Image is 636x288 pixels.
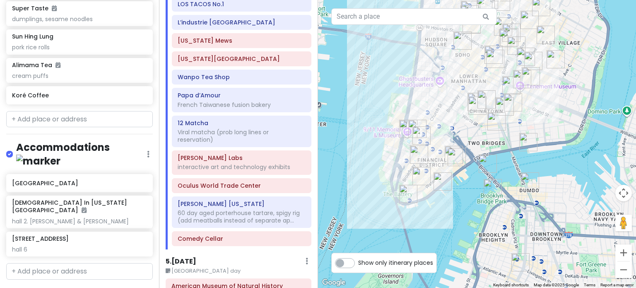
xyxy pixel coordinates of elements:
[12,246,147,253] div: hall 6
[521,172,539,191] div: Dumbo
[12,179,147,187] h6: [GEOGRAPHIC_DATA]
[468,97,487,115] div: Mei Lai Wah
[500,28,518,46] div: 12 Matcha
[320,277,347,288] img: Google
[502,24,520,42] div: Kettl Tea - Bowery
[6,111,153,128] input: + Add place or address
[547,50,565,68] div: Carnitas Ramirez
[511,253,530,271] div: New York Transit Museum
[534,283,579,287] span: Map data ©2025 Google
[410,145,428,164] div: Ten Thousand Coffee
[408,120,426,138] div: Oculus World Trade Center
[499,29,517,47] div: Fish Cheeks
[537,26,555,44] div: Ho Foods
[584,283,595,287] a: Terms (opens in new tab)
[166,267,311,275] small: [GEOGRAPHIC_DATA] day
[16,155,60,167] img: marker
[517,48,535,66] div: Kisa
[178,101,306,109] div: French Taiwanese fusion bakery
[178,37,306,44] h6: Washington Mews
[615,215,632,231] button: Drag Pegman onto the map to open Street View
[600,283,634,287] a: Report a map error
[178,0,306,8] h6: LOS TACOS No.1
[178,182,306,189] h6: Oculus World Trade Center
[467,93,486,111] div: Alimama Tea
[479,155,497,173] div: Brooklyn Bridge
[504,93,522,111] div: Scarr's Pizza
[412,167,431,185] div: Stone Street Historic District
[178,92,306,99] h6: Papa d’Amour
[12,199,147,214] h6: [DEMOGRAPHIC_DATA] In [US_STATE][GEOGRAPHIC_DATA]
[487,112,506,131] div: Sun Hing Lung
[519,133,537,151] div: Pier 35
[463,15,481,34] div: Popup Bagels
[484,46,503,64] div: 7th Street Burger Soho
[166,257,196,266] h6: 5 . [DATE]
[460,5,479,24] div: 7th Street Burger West Village
[178,55,306,63] h6: Washington Square Park
[615,185,632,201] button: Map camera controls
[12,33,53,40] h6: Sun Hing Lung
[524,52,542,70] div: Katz's Delicatessen
[513,70,531,88] div: Okiboru House of Tsukemen
[55,62,60,68] i: Added to itinerary
[178,209,306,224] div: 60 day aged porterhouse tartare, spigy rig (add meatballs instead of separate ap...
[178,154,306,162] h6: Mercer Labs
[615,261,632,278] button: Zoom out
[12,72,147,80] div: cream puffs
[320,277,347,288] a: Open this area in Google Maps (opens a new window)
[82,207,87,213] i: Added to itinerary
[178,128,306,143] div: Viral matcha (prob long lines or reservation)
[331,8,497,25] input: Search a place
[486,50,504,68] div: FifthSip.
[445,146,463,164] div: South Street Seaport Museum Lighthouse
[461,1,479,19] div: Comedy Cellar
[178,119,306,127] h6: 12 Matcha
[178,73,306,81] h6: Wanpo Tea Shop
[502,76,520,94] div: The Sandwich Board
[12,44,147,51] div: pork rice rolls
[494,17,512,36] div: Lafayette Grand Café & Bakery
[12,92,147,99] h6: Koré Coffee
[496,97,514,116] div: Super Taste
[178,163,306,171] div: interactive art and technology exhibits
[12,15,147,23] div: dumplings, sesame noodles
[16,141,147,167] h4: Accommodations
[12,218,147,225] div: hall 2. [PERSON_NAME] & [PERSON_NAME]
[448,148,466,166] div: Cannon's Walk
[453,31,472,50] div: Drip Drop Café, coffee shop
[507,36,525,55] div: Win Son Bakery
[412,126,431,145] div: Mercer Labs
[178,235,306,242] h6: Comedy Cellar
[615,244,632,261] button: Zoom in
[12,5,57,12] h6: Super Taste
[399,185,417,203] div: Staten Island Ferry
[52,5,57,11] i: Added to itinerary
[434,172,452,191] div: Pier 11 / Wall St.
[520,11,539,29] div: Cello's Pizzeria
[178,19,306,26] h6: L’industrie Pizzeria West Village
[484,179,502,197] div: Brooklyn Bridge Park
[358,258,433,267] span: Show only itinerary places
[6,263,153,280] input: + Add place or address
[477,90,496,109] div: Koré Coffee
[12,235,69,242] h6: [STREET_ADDRESS]
[399,120,417,138] div: 9/11 Memorial & Museum
[12,61,60,69] h6: Alimama Tea
[522,67,540,85] div: Kalye Rivington
[493,282,529,288] button: Keyboard shortcuts
[178,200,306,208] h6: Carbone New York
